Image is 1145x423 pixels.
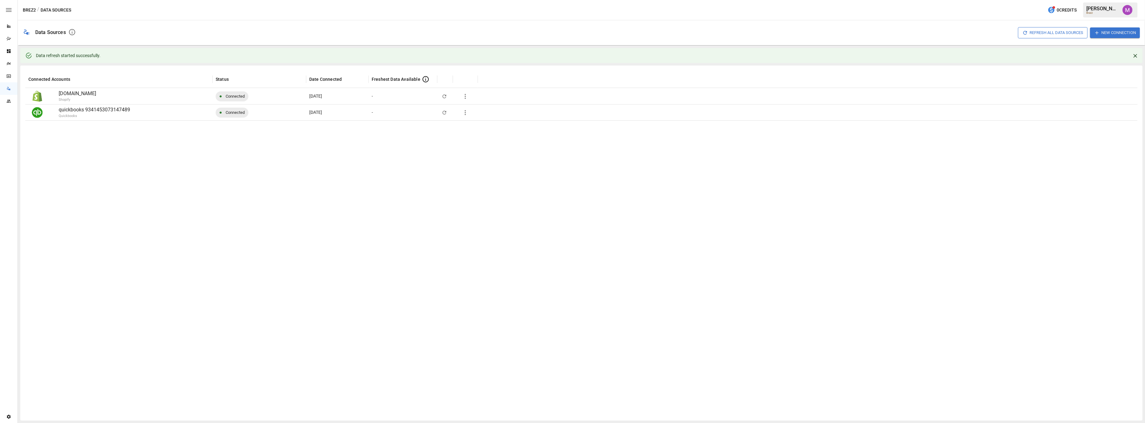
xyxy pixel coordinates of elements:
img: Quickbooks Logo [32,107,43,118]
div: Sep 25 2025 [306,104,369,120]
div: / [37,6,39,14]
button: Brez2 [23,6,36,14]
button: New Connection [1090,27,1140,38]
p: Shopify [59,97,243,103]
div: Feb 04 2025 [306,88,369,104]
div: Status [216,77,229,82]
button: Sort [229,75,238,84]
button: Close [1131,51,1140,61]
button: Umer Muhammed [1119,1,1136,19]
img: Shopify Logo [32,91,43,102]
button: 0Credits [1045,4,1079,16]
button: Refresh All Data Sources [1018,27,1088,38]
div: - [372,88,373,104]
span: Freshest Data Available [372,76,420,82]
p: [DOMAIN_NAME] [59,90,209,97]
span: Connected [222,105,248,120]
div: Data refresh started successfully. [36,50,100,61]
div: Brez2 [1086,12,1119,14]
div: Data Sources [35,29,66,35]
div: - [372,105,373,120]
button: Sort [71,75,80,84]
p: Quickbooks [59,114,243,119]
button: Sort [342,75,351,84]
p: quickbooks 9341453073147489 [59,106,209,114]
button: Sort [457,75,465,84]
div: [PERSON_NAME] [1086,6,1119,12]
div: Date Connected [309,77,342,82]
div: Connected Accounts [28,77,70,82]
button: Sort [441,75,450,84]
span: 0 Credits [1057,6,1077,14]
span: Connected [222,88,248,104]
img: Umer Muhammed [1123,5,1133,15]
